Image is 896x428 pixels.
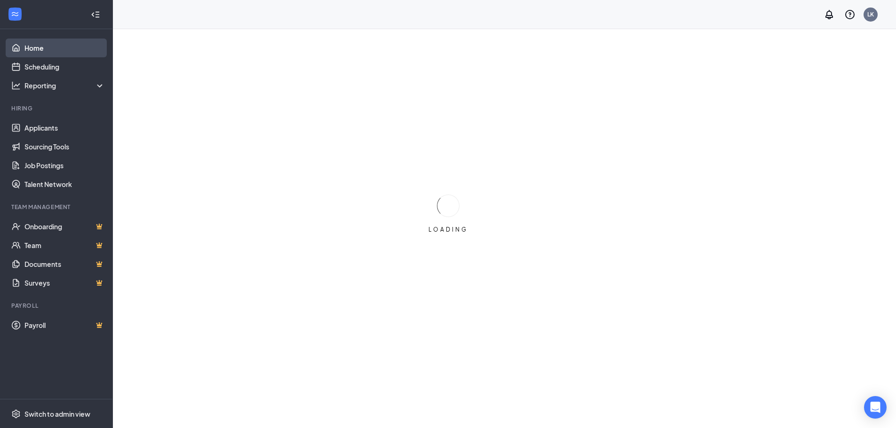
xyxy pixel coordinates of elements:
[11,104,103,112] div: Hiring
[24,156,105,175] a: Job Postings
[24,409,90,419] div: Switch to admin view
[844,9,856,20] svg: QuestionInfo
[24,217,105,236] a: OnboardingCrown
[425,226,472,233] div: LOADING
[24,255,105,273] a: DocumentsCrown
[24,81,105,90] div: Reporting
[24,175,105,194] a: Talent Network
[91,10,100,19] svg: Collapse
[24,137,105,156] a: Sourcing Tools
[867,10,874,18] div: LK
[24,57,105,76] a: Scheduling
[864,396,887,419] div: Open Intercom Messenger
[24,316,105,335] a: PayrollCrown
[24,118,105,137] a: Applicants
[11,81,21,90] svg: Analysis
[24,273,105,292] a: SurveysCrown
[10,9,20,19] svg: WorkstreamLogo
[824,9,835,20] svg: Notifications
[24,236,105,255] a: TeamCrown
[11,203,103,211] div: Team Management
[11,409,21,419] svg: Settings
[11,302,103,310] div: Payroll
[24,39,105,57] a: Home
